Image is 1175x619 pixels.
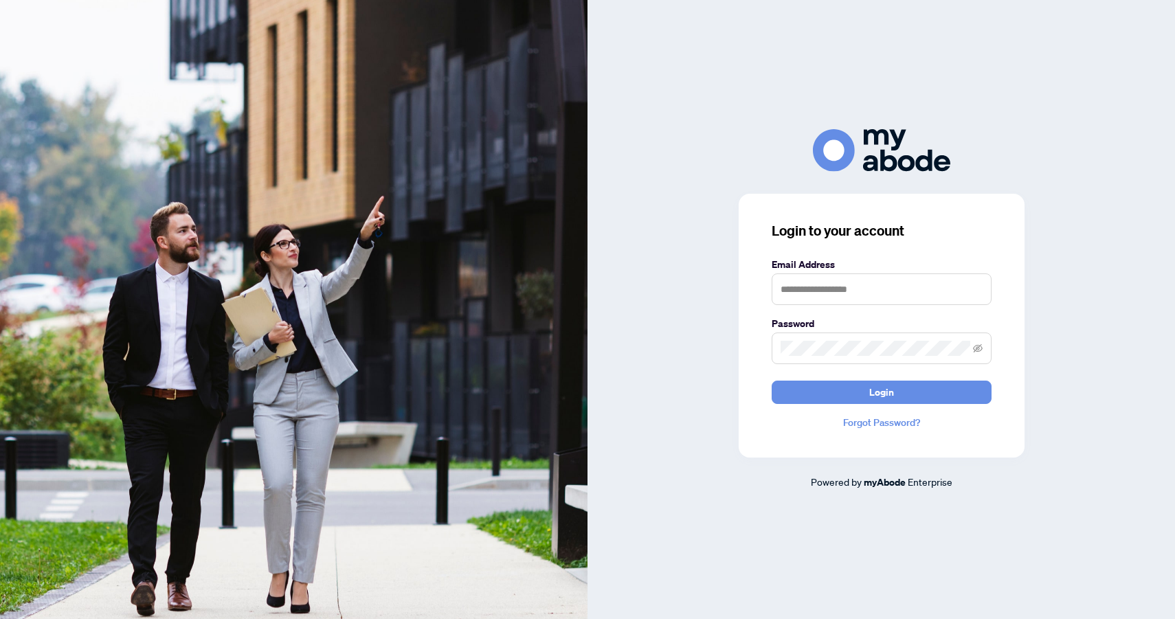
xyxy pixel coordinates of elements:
[811,475,862,488] span: Powered by
[869,381,894,403] span: Login
[813,129,950,171] img: ma-logo
[772,257,992,272] label: Email Address
[772,316,992,331] label: Password
[973,344,983,353] span: eye-invisible
[772,415,992,430] a: Forgot Password?
[772,381,992,404] button: Login
[772,221,992,240] h3: Login to your account
[864,475,906,490] a: myAbode
[908,475,952,488] span: Enterprise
